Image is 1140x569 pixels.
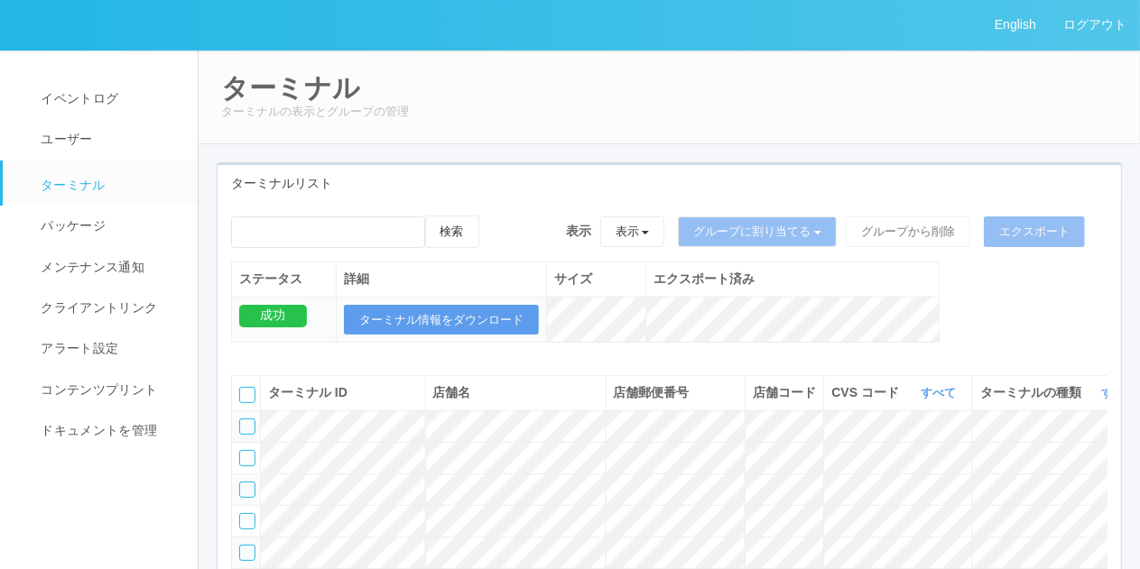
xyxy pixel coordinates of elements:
[3,119,214,160] a: ユーザー
[36,382,157,397] span: コンテンツプリント
[753,385,816,399] span: 店舗コード
[221,73,1117,103] h2: ターミナル
[3,328,214,369] a: アラート設定
[36,341,118,355] span: アラート設定
[36,300,157,315] span: クライアントリンク
[218,165,1121,202] div: ターミナルリスト
[239,305,307,327] div: 成功
[984,216,1085,247] button: エクスポート
[614,385,690,399] span: 店舗郵便番号
[425,216,479,248] button: 検索
[36,218,106,233] span: パッケージ
[36,260,144,274] span: メンテナンス通知
[3,410,214,451] a: ドキュメントを管理
[831,383,904,402] span: CVS コード
[3,370,214,410] a: コンテンツプリント
[268,383,418,402] div: ターミナル ID
[3,288,214,328] a: クライアントリンク
[921,386,960,399] a: すべて
[433,385,471,399] span: 店舗名
[653,270,931,289] div: エクスポート済み
[36,423,157,437] span: ドキュメントを管理
[846,216,970,247] button: グループから削除
[3,247,214,288] a: メンテナンス通知
[678,216,837,247] button: グループに割り当てる
[344,305,539,335] button: ターミナル情報をダウンロード
[554,270,638,289] div: サイズ
[3,78,214,119] a: イベントログ
[36,132,92,146] span: ユーザー
[36,178,106,192] span: ターミナル
[3,161,214,206] a: ターミナル
[916,384,965,402] button: すべて
[36,91,118,106] span: イベントログ
[600,216,665,247] button: 表示
[980,383,1086,402] span: ターミナルの種類
[221,103,1117,121] p: ターミナルの表示とグループの管理
[3,206,214,246] a: パッケージ
[344,270,539,289] div: 詳細
[239,270,329,289] div: ステータス
[566,222,591,241] span: 表示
